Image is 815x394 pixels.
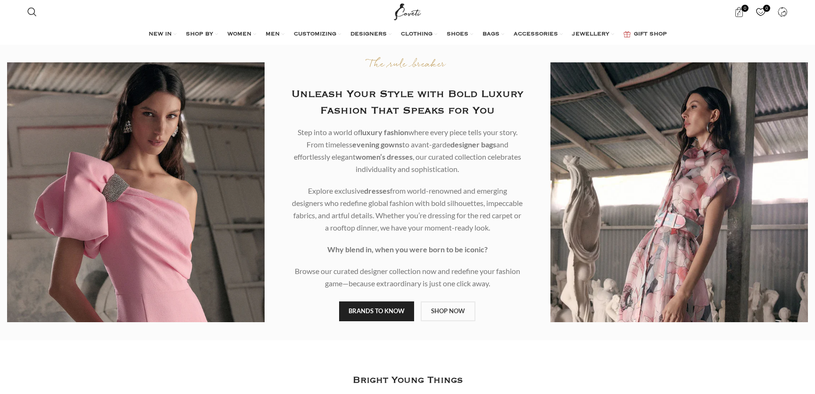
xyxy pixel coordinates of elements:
[350,25,391,44] a: DESIGNERS
[514,25,563,44] a: ACCESSORIES
[292,265,523,290] p: Browse our curated designer collection now and redefine your fashion game—because extraordinary i...
[294,31,336,38] span: CUSTOMIZING
[482,25,504,44] a: BAGS
[227,31,251,38] span: WOMEN
[741,5,748,12] span: 0
[339,301,414,321] a: BRANDS TO KNOW
[227,25,256,44] a: WOMEN
[350,31,387,38] span: DESIGNERS
[572,25,614,44] a: JEWELLERY
[392,7,424,15] a: Site logo
[482,31,499,38] span: BAGS
[279,86,536,119] h2: Unleash Your Style with Bold Luxury Fashion That Speaks for You
[624,31,631,37] img: GiftBag
[327,245,488,254] strong: Why blend in, when you were born to be iconic?
[401,25,437,44] a: CLOTHING
[279,58,536,72] p: The rule breaker
[364,186,390,195] b: dresses
[149,25,176,44] a: NEW IN
[751,2,771,21] a: 0
[23,2,42,21] a: Search
[447,25,473,44] a: SHOES
[352,140,402,149] b: evening gowns
[353,373,463,388] h3: Bright Young Things
[730,2,749,21] a: 0
[421,301,475,321] a: SHOP NOW
[266,31,280,38] span: MEN
[292,185,523,234] p: Explore exclusive from world-renowned and emerging designers who redefine global fashion with bol...
[634,31,667,38] span: GIFT SHOP
[360,128,408,137] b: luxury fashion
[292,126,523,175] p: Step into a world of where every piece tells your story. From timeless to avant-garde and effortl...
[751,2,771,21] div: My Wishlist
[266,25,284,44] a: MEN
[514,31,558,38] span: ACCESSORIES
[624,25,667,44] a: GIFT SHOP
[149,31,172,38] span: NEW IN
[447,31,468,38] span: SHOES
[186,25,218,44] a: SHOP BY
[401,31,432,38] span: CLOTHING
[186,31,213,38] span: SHOP BY
[572,31,609,38] span: JEWELLERY
[763,5,770,12] span: 0
[23,25,792,44] div: Main navigation
[294,25,341,44] a: CUSTOMIZING
[450,140,496,149] b: designer bags
[356,152,413,161] b: women’s dresses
